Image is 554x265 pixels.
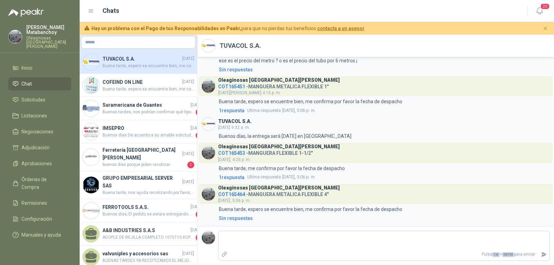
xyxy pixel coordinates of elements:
span: COT165451 [218,84,245,89]
b: Hay un problema con el Pago de tus Responsabilidades en Peakr, [91,26,241,31]
a: Company LogoGRUPO EMPRESARIAL SERVER SAS[DATE]Buena tarde, nos ayuda recotizando por favor, quedo... [80,171,197,199]
h2: TUVACOL S.A. [220,41,261,51]
span: Inicio [21,64,33,72]
a: Company LogoIMSEPRO[DATE]Buenos dias De acuerdo a su amable solictud favor indicar si es extintor... [80,120,197,143]
a: Remisiones [8,196,71,210]
span: Licitaciones [21,112,47,120]
a: Sin respuestas [217,214,550,222]
p: [PERSON_NAME] Matabanchoy [26,25,71,35]
span: 1 [196,211,203,218]
h4: - MANGUERA FLEXIBLE 1-1/2" [218,149,340,155]
img: Logo peakr [8,8,44,17]
span: [DATE] [182,179,194,185]
h4: A&B INDUSTRIES S.A.S [102,227,189,234]
a: Chat [8,77,71,90]
a: A&B INDUSTRIES S.A.S[DATE]ACOPLE DE REJILLA COMPLETO 1070T10.KCP $1.952.257+IVA1 [80,222,197,246]
span: 1 [196,234,203,241]
a: Licitaciones [8,109,71,122]
h4: valvuniples y accesorios sas [102,250,181,257]
a: Company LogoCOFEIND ON LINE[DATE]Buena tarde, espero se encuentre bien, me confirma por favor la ... [80,74,197,97]
img: Company Logo [83,202,99,219]
span: 20 [540,3,550,10]
a: Órdenes de Compra [8,173,71,194]
div: Sin respuestas [219,214,253,222]
span: Configuración [21,215,52,223]
img: Company Logo [83,149,99,166]
h3: Oleaginosas [GEOGRAPHIC_DATA][PERSON_NAME] [218,78,340,82]
h3: TUVACOL S.A. [218,120,252,123]
span: COT165453 [218,150,245,156]
button: 20 [533,5,546,17]
span: [DATE][PERSON_NAME] 4:15 p. m. [218,90,281,95]
span: 2 [196,109,203,116]
img: Company Logo [202,187,215,201]
span: 2 [196,132,203,139]
img: Company Logo [83,77,99,94]
p: Buena tarde, espero se encuentre bien, me confirma por favor la fecha de despacho [219,205,402,213]
span: para que no pierdas tus beneficios [91,25,365,32]
span: Adjudicación [21,144,50,151]
a: Company LogoFerretería [GEOGRAPHIC_DATA][PERSON_NAME][DATE]buenos dias porque piden recotizar1 [80,143,197,171]
h4: COFEIND ON LINE [102,78,181,86]
span: [DATE] [190,204,203,210]
img: Company Logo [202,231,215,244]
h1: Chats [102,6,119,16]
span: [DATE], 5:06 p. m. [247,174,316,180]
p: ese es el precio del metro ? o es el precio del tubo por 6 metros ¡ [219,57,357,64]
span: Buenas tardes, nos podrían confirmar qué tipo de extintor necesitan por favor. Muchas gracias. [102,109,194,116]
span: Chat [21,80,32,88]
a: Manuales y ayuda [8,228,71,241]
h4: FERROTOOLS S.A.S. [102,203,189,211]
img: Company Logo [83,123,99,140]
a: Configuración [8,212,71,226]
h4: - MANGUERA METALICA FLEXIBLE 4" [218,190,340,196]
button: Enviar [538,248,549,260]
span: Buenos dias; El pedido se estara entregando entre [DATE] y [DATE] de la presente semana. [102,211,194,218]
img: Company Logo [202,146,215,159]
span: COT165464 [218,192,245,197]
span: [DATE] 9:32 a. m. [218,125,250,130]
span: [DATE], 5:06 p. m. [247,107,316,114]
div: Sin respuestas [219,66,253,73]
span: Buena tarde, espero se encuentre bien, me confirma por favor la fecha de despacho, veo que dice e... [102,86,194,92]
a: Aprobaciones [8,157,71,170]
img: Company Logo [202,117,215,131]
span: Órdenes de Compra [21,176,65,191]
a: contacta a un asesor [317,26,365,31]
span: [DATE] [190,102,203,108]
span: Ultima respuesta [247,107,281,114]
p: Pulsa + para enviar [230,248,538,260]
span: [DATE] [190,125,203,132]
a: Sin respuestas [217,66,550,73]
span: [DATE], 4:25 p. m. [218,157,251,162]
img: Company Logo [9,30,22,43]
h3: Oleaginosas [GEOGRAPHIC_DATA][PERSON_NAME] [218,186,340,190]
a: Inicio [8,61,71,74]
h4: GRUPO EMPRESARIAL SERVER SAS [102,174,181,189]
span: Negociaciones [21,128,53,135]
span: Manuales y ayuda [21,231,61,239]
span: Ctrl [492,252,500,257]
h4: Ferretería [GEOGRAPHIC_DATA][PERSON_NAME] [102,146,181,161]
span: Solicitudes [21,96,45,104]
label: Adjuntar archivos [218,248,230,260]
span: 1 respuesta [219,107,244,114]
a: Company LogoSuramericana de Guantes[DATE]Buenas tardes, nos podrían confirmar qué tipo de extinto... [80,97,197,120]
img: Company Logo [202,39,215,52]
img: Company Logo [83,54,99,70]
a: Company LogoFERROTOOLS S.A.S.[DATE]Buenos dias; El pedido se estara entregando entre [DATE] y [DA... [80,199,197,222]
a: Solicitudes [8,93,71,106]
span: buenos dias porque piden recotizar [102,161,186,168]
span: [DATE] [182,79,194,85]
span: 1 [187,161,194,168]
img: Company Logo [83,100,99,117]
a: Negociaciones [8,125,71,138]
span: Ultima respuesta [247,174,281,180]
a: 1respuestaUltima respuesta[DATE], 5:06 p. m. [217,107,550,114]
h4: Suramericana de Guantes [102,101,189,109]
span: [DATE] [182,250,194,257]
span: Remisiones [21,199,47,207]
p: Buena tarde, espero se encuentre bien, me confirma por favor la fecha de despacho [219,98,402,105]
span: [DATE] [182,151,194,157]
h3: Oleaginosas [GEOGRAPHIC_DATA][PERSON_NAME] [218,145,340,149]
